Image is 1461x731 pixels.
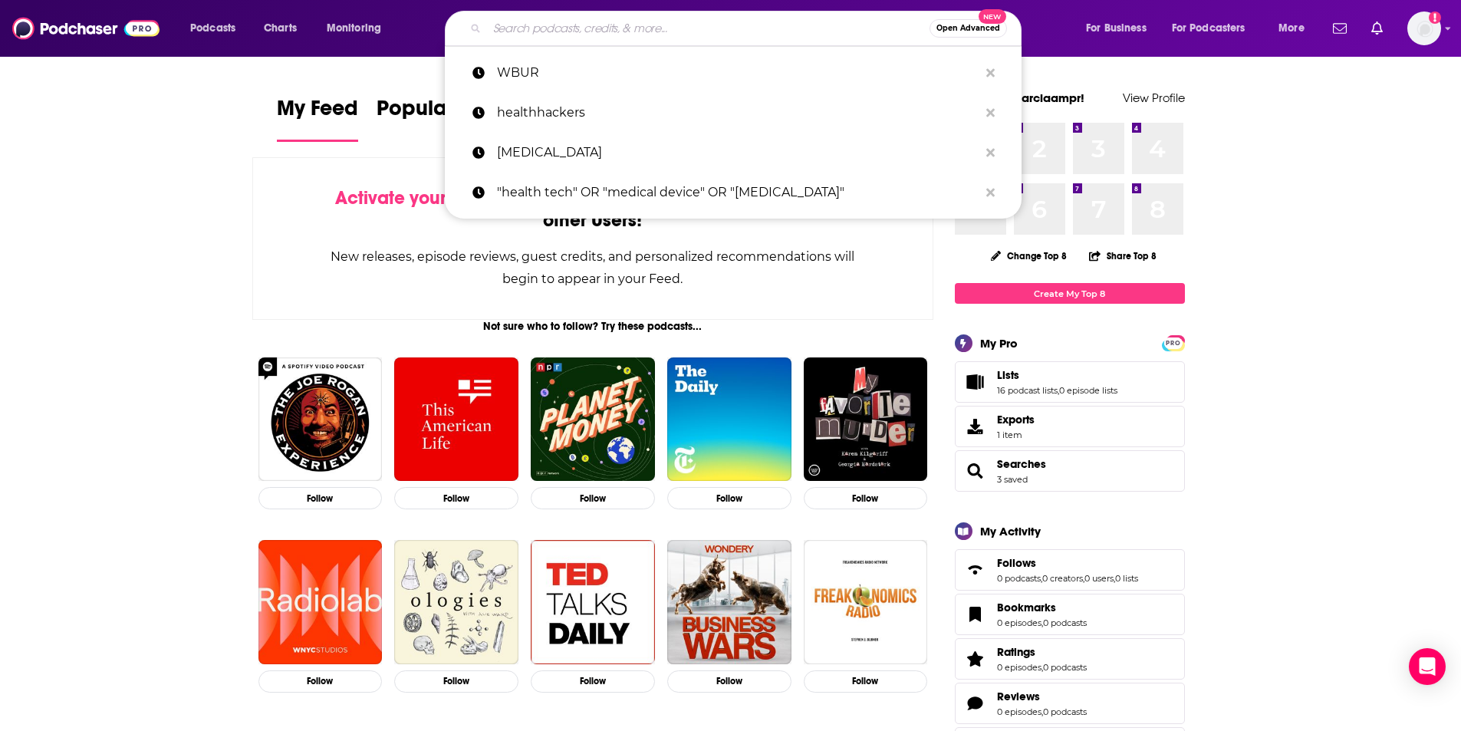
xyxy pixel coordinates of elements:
[955,361,1185,403] span: Lists
[997,601,1056,614] span: Bookmarks
[997,690,1040,703] span: Reviews
[1327,15,1353,41] a: Show notifications dropdown
[12,14,160,43] img: Podchaser - Follow, Share and Rate Podcasts
[1409,648,1446,685] div: Open Intercom Messenger
[1407,12,1441,45] button: Show profile menu
[1043,706,1087,717] a: 0 podcasts
[1164,338,1183,349] span: PRO
[277,95,358,142] a: My Feed
[190,18,235,39] span: Podcasts
[445,93,1022,133] a: healthhackers
[1162,16,1268,41] button: open menu
[394,670,518,693] button: Follow
[980,524,1041,538] div: My Activity
[955,283,1185,304] a: Create My Top 8
[1041,662,1043,673] span: ,
[531,670,655,693] button: Follow
[258,357,383,482] img: The Joe Rogan Experience
[179,16,255,41] button: open menu
[667,670,791,693] button: Follow
[804,487,928,509] button: Follow
[327,18,381,39] span: Monitoring
[997,457,1046,471] a: Searches
[667,540,791,664] img: Business Wars
[1041,706,1043,717] span: ,
[531,540,655,664] img: TED Talks Daily
[1268,16,1324,41] button: open menu
[997,413,1035,426] span: Exports
[1407,12,1441,45] img: User Profile
[258,487,383,509] button: Follow
[1058,385,1059,396] span: ,
[997,645,1035,659] span: Ratings
[1164,337,1183,348] a: PRO
[804,540,928,664] img: Freakonomics Radio
[394,540,518,664] img: Ologies with Alie Ward
[997,601,1087,614] a: Bookmarks
[1084,573,1114,584] a: 0 users
[394,357,518,482] img: This American Life
[1365,15,1389,41] a: Show notifications dropdown
[804,670,928,693] button: Follow
[804,357,928,482] img: My Favorite Murder with Karen Kilgariff and Georgia Hardstark
[997,573,1041,584] a: 0 podcasts
[955,683,1185,724] span: Reviews
[960,604,991,625] a: Bookmarks
[330,245,857,290] div: New releases, episode reviews, guest credits, and personalized recommendations will begin to appe...
[335,186,492,209] span: Activate your Feed
[667,357,791,482] img: The Daily
[1041,617,1043,628] span: ,
[497,173,979,212] p: "health tech" OR "medical device" OR "radiology"
[1172,18,1245,39] span: For Podcasters
[960,648,991,670] a: Ratings
[445,53,1022,93] a: WBUR
[1083,573,1084,584] span: ,
[258,670,383,693] button: Follow
[316,16,401,41] button: open menu
[1407,12,1441,45] span: Logged in as jgarciaampr
[960,693,991,714] a: Reviews
[955,406,1185,447] a: Exports
[997,690,1087,703] a: Reviews
[1088,241,1157,271] button: Share Top 8
[997,368,1019,382] span: Lists
[980,336,1018,351] div: My Pro
[1059,385,1117,396] a: 0 episode lists
[997,474,1028,485] a: 3 saved
[1278,18,1305,39] span: More
[1041,573,1042,584] span: ,
[254,16,306,41] a: Charts
[377,95,507,142] a: Popular Feed
[459,11,1036,46] div: Search podcasts, credits, & more...
[531,357,655,482] img: Planet Money
[1114,573,1115,584] span: ,
[997,368,1117,382] a: Lists
[252,320,934,333] div: Not sure who to follow? Try these podcasts...
[997,385,1058,396] a: 16 podcast lists
[277,95,358,130] span: My Feed
[1123,91,1185,105] a: View Profile
[1043,617,1087,628] a: 0 podcasts
[1075,16,1166,41] button: open menu
[487,16,930,41] input: Search podcasts, credits, & more...
[997,556,1036,570] span: Follows
[960,371,991,393] a: Lists
[1042,573,1083,584] a: 0 creators
[997,645,1087,659] a: Ratings
[997,617,1041,628] a: 0 episodes
[264,18,297,39] span: Charts
[955,638,1185,680] span: Ratings
[997,556,1138,570] a: Follows
[445,133,1022,173] a: [MEDICAL_DATA]
[531,487,655,509] button: Follow
[258,540,383,664] a: Radiolab
[1043,662,1087,673] a: 0 podcasts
